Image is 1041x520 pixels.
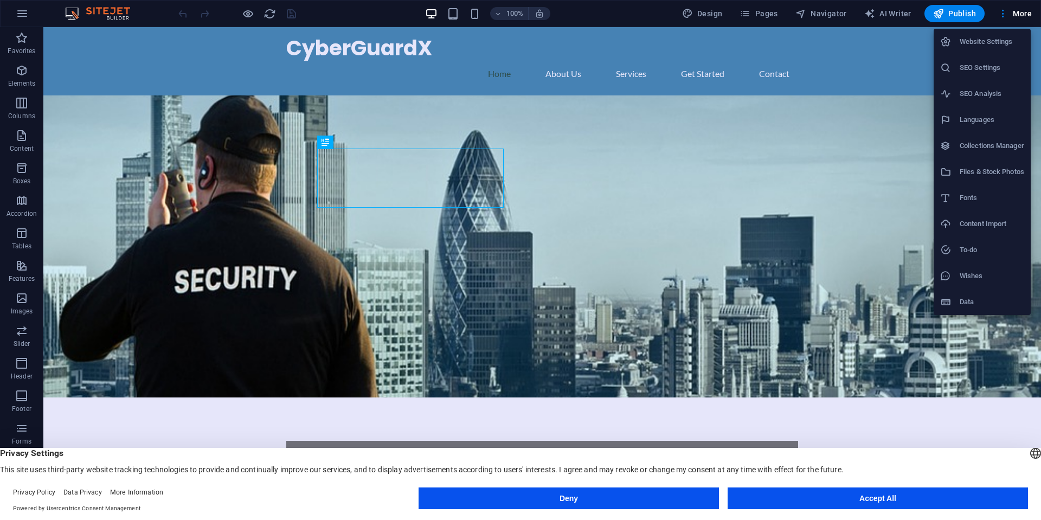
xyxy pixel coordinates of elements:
h6: Collections Manager [960,139,1024,152]
h6: Fonts [960,191,1024,204]
button: 1 [25,448,38,451]
h6: Files & Stock Photos [960,165,1024,178]
h6: To-do [960,243,1024,256]
h6: Website Settings [960,35,1024,48]
h6: Data [960,296,1024,309]
h6: Content Import [960,217,1024,230]
h6: Languages [960,113,1024,126]
h6: SEO Settings [960,61,1024,74]
h6: SEO Analysis [960,87,1024,100]
button: 2 [25,461,38,464]
button: 3 [25,474,38,477]
h6: Wishes [960,269,1024,283]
